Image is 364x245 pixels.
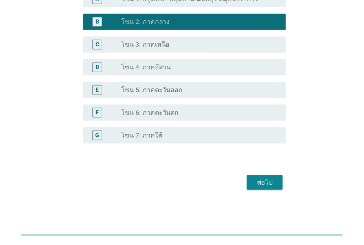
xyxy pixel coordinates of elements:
[253,178,276,187] div: ต่อไป
[121,18,170,26] label: โซน 2: ภาคกลาง
[96,63,99,72] div: D
[95,131,99,140] div: G
[121,109,179,117] label: โซน 6: ภาคตะวันตก
[96,86,99,95] div: E
[96,41,99,49] div: C
[121,131,162,140] label: โซน 7: ภาคใต้
[96,109,99,117] div: F
[121,86,183,94] label: โซน 5: ภาคตะวันออก
[247,175,283,190] button: ต่อไป
[96,18,99,26] div: B
[121,63,171,71] label: โซน 4: ภาคอีสาน
[121,41,170,49] label: โซน 3: ภาคเหนือ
